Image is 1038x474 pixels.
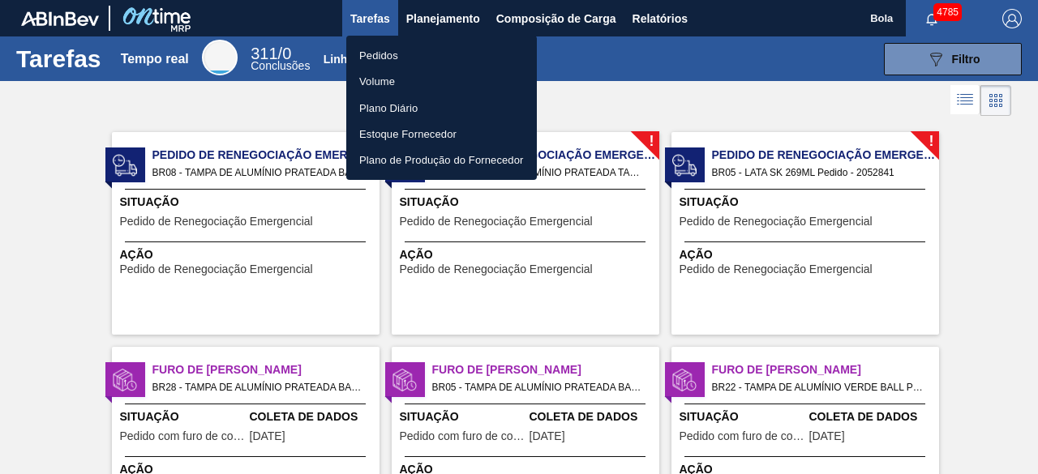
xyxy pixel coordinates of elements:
[346,121,537,147] a: Estoque Fornecedor
[346,147,537,173] a: Plano de Produção do Fornecedor
[359,49,398,62] font: Pedidos
[346,68,537,94] a: Volume
[359,128,457,140] font: Estoque Fornecedor
[346,42,537,68] a: Pedidos
[359,75,395,88] font: Volume
[359,101,418,113] font: Plano Diário
[346,95,537,121] a: Plano Diário
[359,154,524,166] font: Plano de Produção do Fornecedor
